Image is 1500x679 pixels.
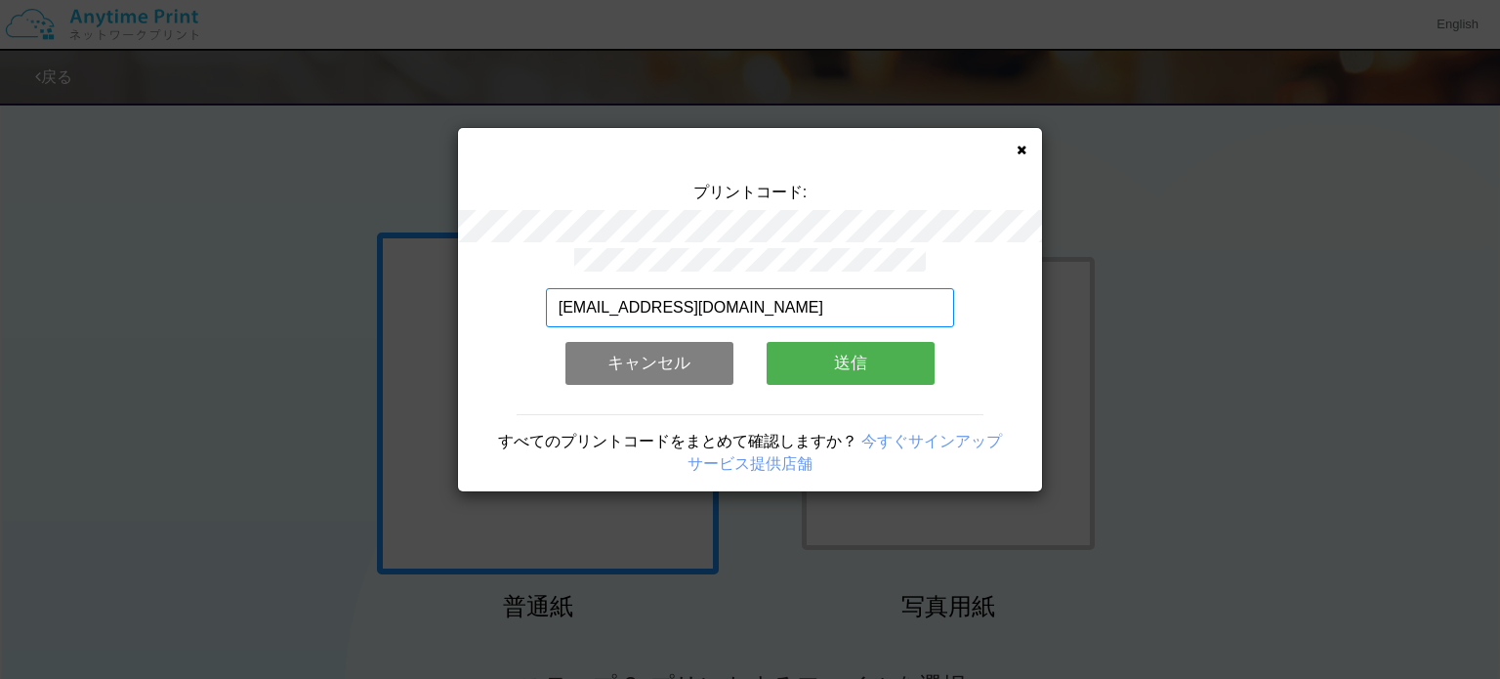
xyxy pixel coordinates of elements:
[498,433,857,449] span: すべてのプリントコードをまとめて確認しますか？
[767,342,935,385] button: 送信
[546,288,955,327] input: メールアドレス
[861,433,1002,449] a: 今すぐサインアップ
[693,184,807,200] span: プリントコード:
[565,342,733,385] button: キャンセル
[687,455,812,472] a: サービス提供店舗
